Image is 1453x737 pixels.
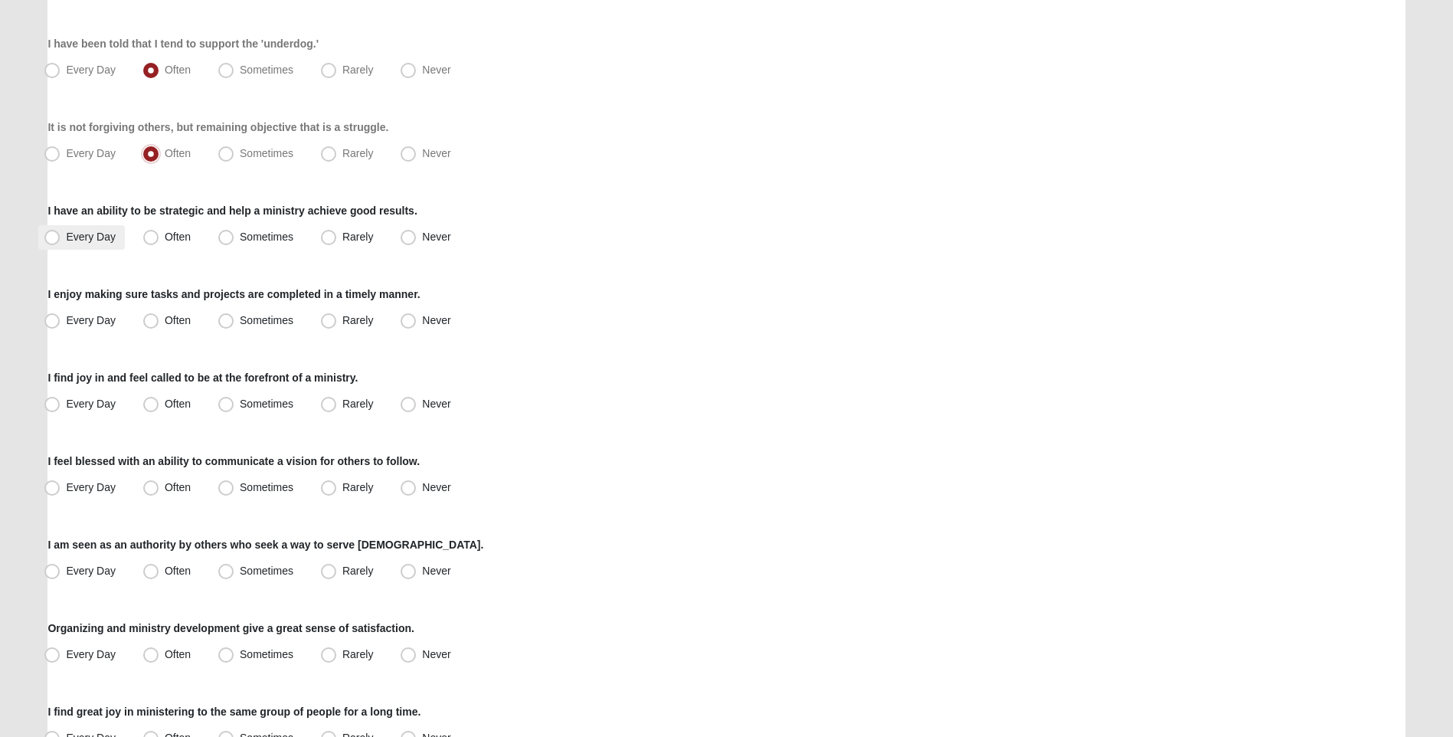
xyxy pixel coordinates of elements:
[240,147,293,159] span: Sometimes
[66,64,116,76] span: Every Day
[342,565,373,577] span: Rarely
[342,147,373,159] span: Rarely
[240,314,293,326] span: Sometimes
[240,481,293,493] span: Sometimes
[342,314,373,326] span: Rarely
[342,231,373,243] span: Rarely
[47,120,388,135] label: It is not forgiving others, but remaining objective that is a struggle.
[47,36,319,51] label: I have been told that I tend to support the 'underdog.'
[422,147,450,159] span: Never
[47,287,420,302] label: I enjoy making sure tasks and projects are completed in a timely manner.
[66,565,116,577] span: Every Day
[47,454,420,469] label: I feel blessed with an ability to communicate a vision for others to follow.
[165,481,191,493] span: Often
[47,537,483,552] label: I am seen as an authority by others who seek a way to serve [DEMOGRAPHIC_DATA].
[342,398,373,410] span: Rarely
[66,314,116,326] span: Every Day
[422,398,450,410] span: Never
[342,481,373,493] span: Rarely
[66,147,116,159] span: Every Day
[165,398,191,410] span: Often
[240,648,293,660] span: Sometimes
[66,481,116,493] span: Every Day
[165,648,191,660] span: Often
[342,648,373,660] span: Rarely
[47,203,417,218] label: I have an ability to be strategic and help a ministry achieve good results.
[422,648,450,660] span: Never
[240,565,293,577] span: Sometimes
[165,147,191,159] span: Often
[240,398,293,410] span: Sometimes
[422,565,450,577] span: Never
[240,231,293,243] span: Sometimes
[66,648,116,660] span: Every Day
[422,64,450,76] span: Never
[165,231,191,243] span: Often
[47,704,421,719] label: I find great joy in ministering to the same group of people for a long time.
[422,481,450,493] span: Never
[47,370,358,385] label: I find joy in and feel called to be at the forefront of a ministry.
[422,314,450,326] span: Never
[240,64,293,76] span: Sometimes
[165,64,191,76] span: Often
[66,231,116,243] span: Every Day
[422,231,450,243] span: Never
[165,314,191,326] span: Often
[165,565,191,577] span: Often
[66,398,116,410] span: Every Day
[47,621,414,636] label: Organizing and ministry development give a great sense of satisfaction.
[342,64,373,76] span: Rarely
